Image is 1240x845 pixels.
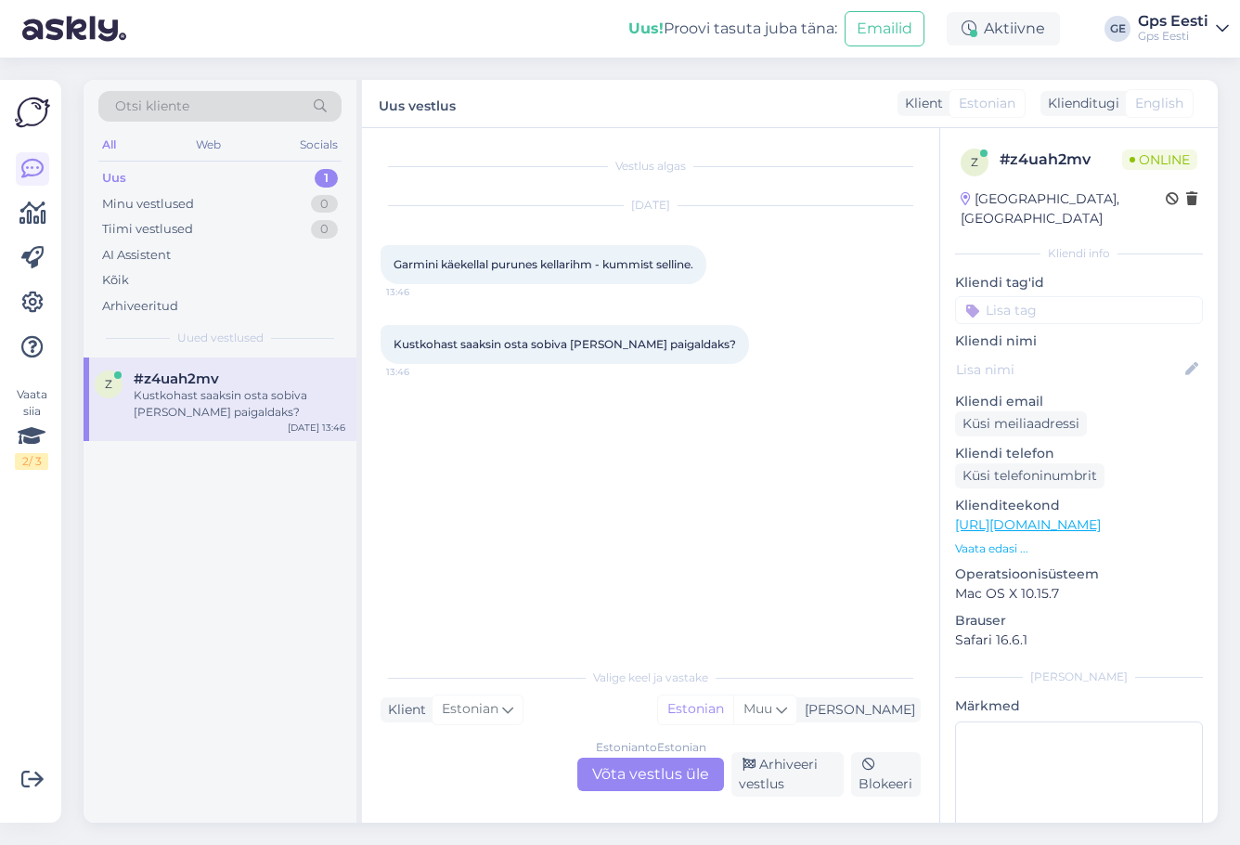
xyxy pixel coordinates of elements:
b: Uus! [628,19,664,37]
div: AI Assistent [102,246,171,265]
p: Operatsioonisüsteem [955,565,1203,584]
span: Otsi kliente [115,97,189,116]
span: Estonian [442,699,498,720]
div: Estonian [658,695,733,723]
span: Garmini käekellal purunes kellarihm - kummist selline. [394,257,693,271]
label: Uus vestlus [379,91,456,116]
div: Web [192,133,225,157]
div: GE [1104,16,1130,42]
span: Muu [743,700,772,717]
div: Vestlus algas [381,158,921,175]
div: [GEOGRAPHIC_DATA], [GEOGRAPHIC_DATA] [961,189,1166,228]
a: [URL][DOMAIN_NAME] [955,516,1101,533]
p: Kliendi tag'id [955,273,1203,292]
div: Gps Eesti [1138,29,1208,44]
div: Klienditugi [1040,94,1119,113]
p: Safari 16.6.1 [955,630,1203,650]
p: Kliendi email [955,392,1203,411]
input: Lisa nimi [956,359,1182,380]
button: Emailid [845,11,924,46]
div: 2 / 3 [15,453,48,470]
div: Gps Eesti [1138,14,1208,29]
p: Kliendi nimi [955,331,1203,351]
div: Estonian to Estonian [596,739,706,756]
div: # z4uah2mv [1000,149,1122,171]
div: [DATE] [381,197,921,214]
div: Klient [381,700,426,720]
div: Tiimi vestlused [102,220,193,239]
div: Küsi meiliaadressi [955,411,1087,436]
div: Uus [102,169,126,188]
span: 13:46 [386,365,456,379]
span: Uued vestlused [177,330,264,346]
div: Blokeeri [851,752,921,797]
div: Klient [898,94,943,113]
div: Valige keel ja vastake [381,669,921,686]
input: Lisa tag [955,296,1203,324]
img: Askly Logo [15,95,50,130]
a: Gps EestiGps Eesti [1138,14,1229,44]
span: English [1135,94,1183,113]
div: [PERSON_NAME] [955,669,1203,685]
div: 0 [311,195,338,214]
div: Kõik [102,271,129,290]
span: 13:46 [386,285,456,299]
div: Aktiivne [947,12,1060,45]
div: [PERSON_NAME] [797,700,915,720]
p: Klienditeekond [955,496,1203,515]
span: z [971,155,978,169]
div: Arhiveeri vestlus [731,752,844,797]
div: Kustkohast saaksin osta sobiva [PERSON_NAME] paigaldaks? [134,387,345,421]
span: Estonian [959,94,1015,113]
p: Brauser [955,611,1203,630]
div: Küsi telefoninumbrit [955,463,1104,488]
div: Arhiveeritud [102,297,178,316]
div: Proovi tasuta juba täna: [628,18,837,40]
p: Kliendi telefon [955,444,1203,463]
div: Kliendi info [955,245,1203,262]
div: Socials [296,133,342,157]
span: z [105,377,112,391]
span: #z4uah2mv [134,370,219,387]
div: All [98,133,120,157]
div: Võta vestlus üle [577,758,724,791]
div: [DATE] 13:46 [288,421,345,435]
div: Vaata siia [15,386,48,470]
p: Mac OS X 10.15.7 [955,584,1203,604]
span: Kustkohast saaksin osta sobiva [PERSON_NAME] paigaldaks? [394,337,736,351]
div: Minu vestlused [102,195,194,214]
span: Online [1122,149,1197,170]
div: 1 [315,169,338,188]
div: 0 [311,220,338,239]
p: Märkmed [955,696,1203,716]
p: Vaata edasi ... [955,540,1203,557]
